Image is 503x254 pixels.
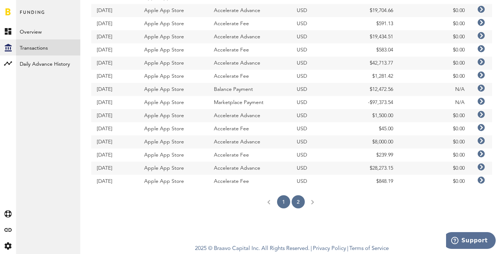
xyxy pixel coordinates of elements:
[345,122,398,135] td: $45.00
[345,109,398,122] td: $1,500.00
[139,96,208,109] td: Apple App Store
[139,149,208,162] td: Apple App Store
[208,135,292,149] td: Accelerate Advance
[345,4,398,17] td: $19,704.66
[345,175,398,188] td: $848.19
[139,43,208,57] td: Apple App Store
[349,246,389,251] a: Terms of Service
[313,246,346,251] a: Privacy Policy
[399,30,470,43] td: $0.00
[345,30,398,43] td: $19,434.51
[139,4,208,17] td: Apple App Store
[91,43,139,57] td: [DATE]
[345,162,398,175] td: $28,273.15
[399,135,470,149] td: $0.00
[291,109,345,122] td: USD
[208,4,292,17] td: Accelerate Advance
[91,175,139,188] td: [DATE]
[91,149,139,162] td: [DATE]
[91,135,139,149] td: [DATE]
[208,149,292,162] td: Accelerate Fee
[20,8,45,23] span: Funding
[208,83,292,96] td: Balance Payment
[292,195,305,208] a: 2
[139,30,208,43] td: Apple App Store
[91,96,139,109] td: [DATE]
[345,83,398,96] td: $12,472.56
[208,70,292,83] td: Accelerate Fee
[139,83,208,96] td: Apple App Store
[291,162,345,175] td: USD
[91,83,139,96] td: [DATE]
[399,17,470,30] td: $0.00
[345,149,398,162] td: $239.99
[345,96,398,109] td: -$97,373.54
[91,57,139,70] td: [DATE]
[91,70,139,83] td: [DATE]
[345,17,398,30] td: $591.13
[291,17,345,30] td: USD
[291,70,345,83] td: USD
[291,43,345,57] td: USD
[291,96,345,109] td: USD
[91,4,139,17] td: [DATE]
[291,135,345,149] td: USD
[291,4,345,17] td: USD
[291,30,345,43] td: USD
[399,43,470,57] td: $0.00
[91,162,139,175] td: [DATE]
[291,83,345,96] td: USD
[399,4,470,17] td: $0.00
[208,175,292,188] td: Accelerate Fee
[291,122,345,135] td: USD
[208,109,292,122] td: Accelerate Advance
[91,122,139,135] td: [DATE]
[139,17,208,30] td: Apple App Store
[139,57,208,70] td: Apple App Store
[139,122,208,135] td: Apple App Store
[399,57,470,70] td: $0.00
[399,122,470,135] td: $0.00
[399,70,470,83] td: $0.00
[345,135,398,149] td: $8,000.00
[16,39,80,55] a: Transactions
[208,122,292,135] td: Accelerate Fee
[208,43,292,57] td: Accelerate Fee
[306,195,319,208] a: 
[345,70,398,83] td: $1,281.42
[208,30,292,43] td: Accelerate Advance
[91,17,139,30] td: [DATE]
[399,96,470,109] td: N/A
[16,55,80,72] a: Daily Advance History
[91,30,139,43] td: [DATE]
[291,57,345,70] td: USD
[399,109,470,122] td: $0.00
[208,162,292,175] td: Accelerate Advance
[16,23,80,39] a: Overview
[399,175,470,188] td: $0.00
[139,70,208,83] td: Apple App Store
[277,195,290,208] a: 1
[399,149,470,162] td: $0.00
[399,162,470,175] td: $0.00
[91,109,139,122] td: [DATE]
[399,83,470,96] td: N/A
[208,17,292,30] td: Accelerate Fee
[345,57,398,70] td: $42,713.77
[208,96,292,109] td: Marketplace Payment
[139,175,208,188] td: Apple App Store
[345,43,398,57] td: $583.04
[139,109,208,122] td: Apple App Store
[208,57,292,70] td: Accelerate Advance
[139,135,208,149] td: Apple App Store
[139,162,208,175] td: Apple App Store
[291,149,345,162] td: USD
[446,232,496,250] iframe: Opens a widget where you can find more information
[291,175,345,188] td: USD
[262,195,276,208] a: 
